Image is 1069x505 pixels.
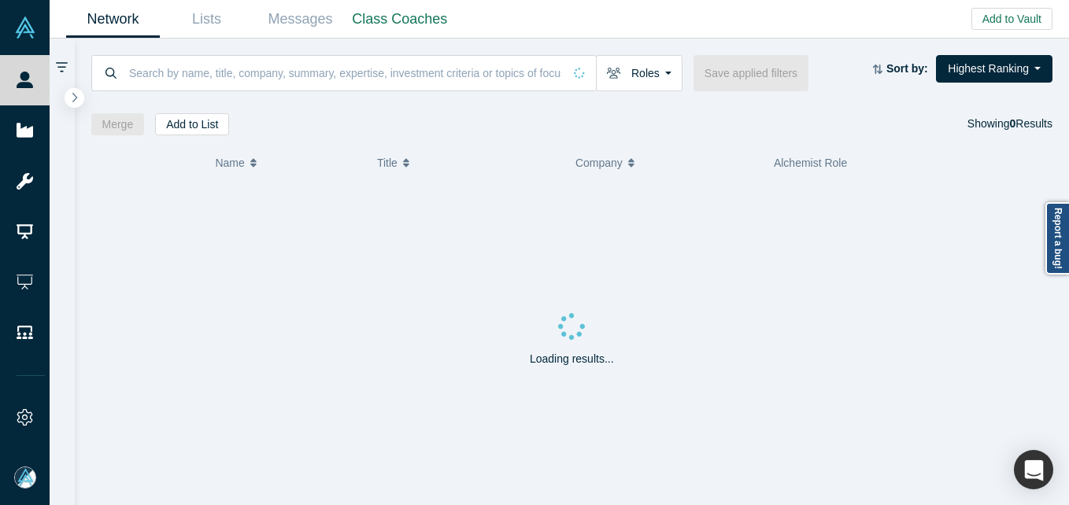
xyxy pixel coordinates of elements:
button: Roles [596,55,682,91]
button: Add to Vault [971,8,1052,30]
button: Title [377,146,559,179]
input: Search by name, title, company, summary, expertise, investment criteria or topics of focus [128,54,563,91]
button: Save applied filters [694,55,808,91]
span: Name [215,146,244,179]
div: Showing [967,113,1052,135]
span: Company [575,146,623,179]
button: Company [575,146,757,179]
span: Title [377,146,398,179]
img: Mia Scott's Account [14,466,36,488]
a: Report a bug! [1045,202,1069,275]
span: Results [1010,117,1052,130]
strong: 0 [1010,117,1016,130]
a: Network [66,1,160,38]
a: Lists [160,1,253,38]
button: Add to List [155,113,229,135]
p: Loading results... [530,351,614,367]
button: Name [215,146,361,179]
a: Messages [253,1,347,38]
strong: Sort by: [886,62,928,75]
img: Alchemist Vault Logo [14,17,36,39]
button: Highest Ranking [936,55,1052,83]
span: Alchemist Role [774,157,847,169]
a: Class Coaches [347,1,453,38]
button: Merge [91,113,145,135]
